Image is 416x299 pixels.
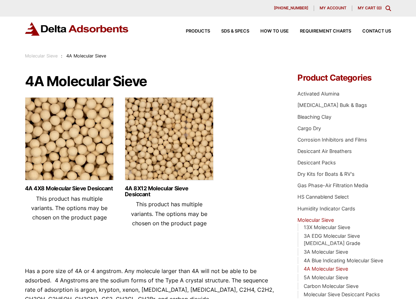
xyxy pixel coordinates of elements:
a: 5A Molecular Sieve [304,274,348,280]
img: Delta Adsorbents [25,22,129,36]
span: Contact Us [362,29,391,34]
a: Desiccant Air Breathers [297,148,352,154]
a: 4A 8X12 Molecular Sieve Desiccant [125,185,214,197]
a: Molecular Sieve [297,217,334,223]
a: How to Use [249,29,289,34]
span: SDS & SPECS [221,29,249,34]
a: Activated Alumina [297,91,339,97]
a: 4A 4X8 Molecular Sieve Desiccant [25,185,114,191]
span: 0 [378,6,380,10]
a: [MEDICAL_DATA] Bulk & Bags [297,102,367,108]
a: Molecular Sieve [25,53,58,58]
a: SDS & SPECS [210,29,249,34]
a: Humidity Indicator Cards [297,206,355,211]
a: Desiccant Packs [297,160,336,165]
a: Bleaching Clay [297,114,331,120]
a: Corrosion Inhibitors and Films [297,137,367,143]
span: This product has multiple variants. The options may be chosen on the product page [131,201,207,226]
a: My account [314,6,352,11]
a: Dry Kits for Boats & RV's [297,171,355,177]
span: This product has multiple variants. The options may be chosen on the product page [31,195,107,221]
a: Cargo Dry [297,125,321,131]
span: : [61,53,62,58]
a: 3A Molecular Sieve [304,249,348,255]
a: Carbon Molecular Sieve [304,283,358,289]
a: 3A EDG Molecular Sieve [MEDICAL_DATA] Grade [304,233,360,246]
span: Products [186,29,210,34]
a: Molecular Sieve Desiccant Packs [304,291,380,297]
a: 4A Blue Indicating Molecular Sieve [304,257,383,263]
a: 4A Molecular Sieve [304,266,348,272]
a: 13X Molecular Sieve [304,224,350,230]
a: My Cart (0) [358,6,382,10]
span: Requirement Charts [300,29,351,34]
span: How to Use [260,29,289,34]
a: Requirement Charts [289,29,351,34]
a: [PHONE_NUMBER] [268,6,314,11]
span: 4A Molecular Sieve [66,53,106,58]
span: [PHONE_NUMBER] [274,6,308,10]
h1: 4A Molecular Sieve [25,74,279,89]
a: Contact Us [351,29,391,34]
h4: Product Categories [297,74,391,82]
a: Products [175,29,210,34]
span: My account [320,6,346,10]
a: HS Cannablend Select [297,194,349,200]
a: Gas Phase-Air Filtration Media [297,182,368,188]
div: Toggle Modal Content [385,6,391,11]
